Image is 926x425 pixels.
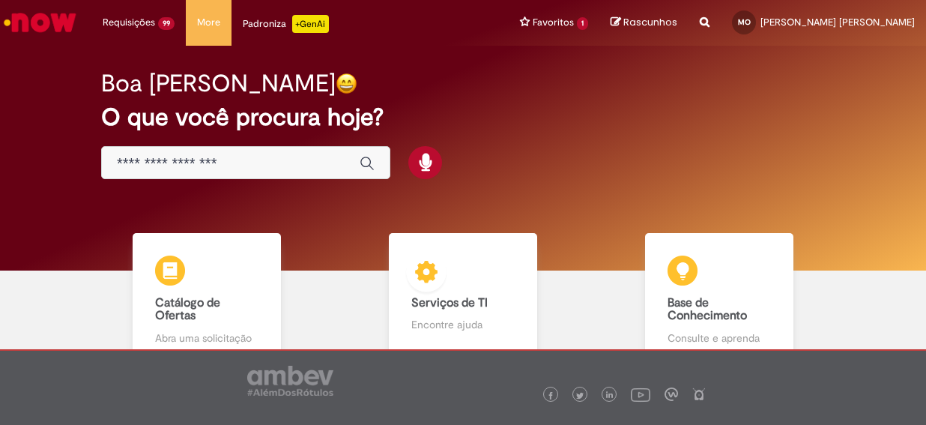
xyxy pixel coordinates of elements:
div: Padroniza [243,15,329,33]
img: logo_footer_naosei.png [692,388,706,401]
p: +GenAi [292,15,329,33]
a: Serviços de TI Encontre ajuda [335,233,591,361]
img: logo_footer_workplace.png [665,388,678,401]
a: Base de Conhecimento Consulte e aprenda [591,233,847,361]
img: logo_footer_linkedin.png [606,391,614,400]
span: MO [738,17,751,27]
p: Abra uma solicitação [155,331,258,346]
img: logo_footer_ambev_rotulo_gray.png [247,366,333,396]
span: Favoritos [533,15,574,30]
span: Requisições [103,15,155,30]
img: logo_footer_twitter.png [576,392,584,400]
span: [PERSON_NAME] [PERSON_NAME] [760,16,915,28]
a: Catálogo de Ofertas Abra uma solicitação [79,233,335,361]
p: Encontre ajuda [411,317,515,332]
img: happy-face.png [336,73,357,94]
span: More [197,15,220,30]
img: logo_footer_youtube.png [631,385,650,404]
b: Serviços de TI [411,295,488,310]
span: 1 [577,17,588,30]
img: ServiceNow [1,7,79,37]
h2: O que você procura hoje? [101,104,825,130]
p: Consulte e aprenda [668,331,771,346]
b: Base de Conhecimento [668,295,747,324]
h2: Boa [PERSON_NAME] [101,70,336,97]
span: 99 [158,17,175,30]
a: Rascunhos [611,16,677,30]
b: Catálogo de Ofertas [155,295,220,324]
span: Rascunhos [623,15,677,29]
img: logo_footer_facebook.png [547,392,554,400]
